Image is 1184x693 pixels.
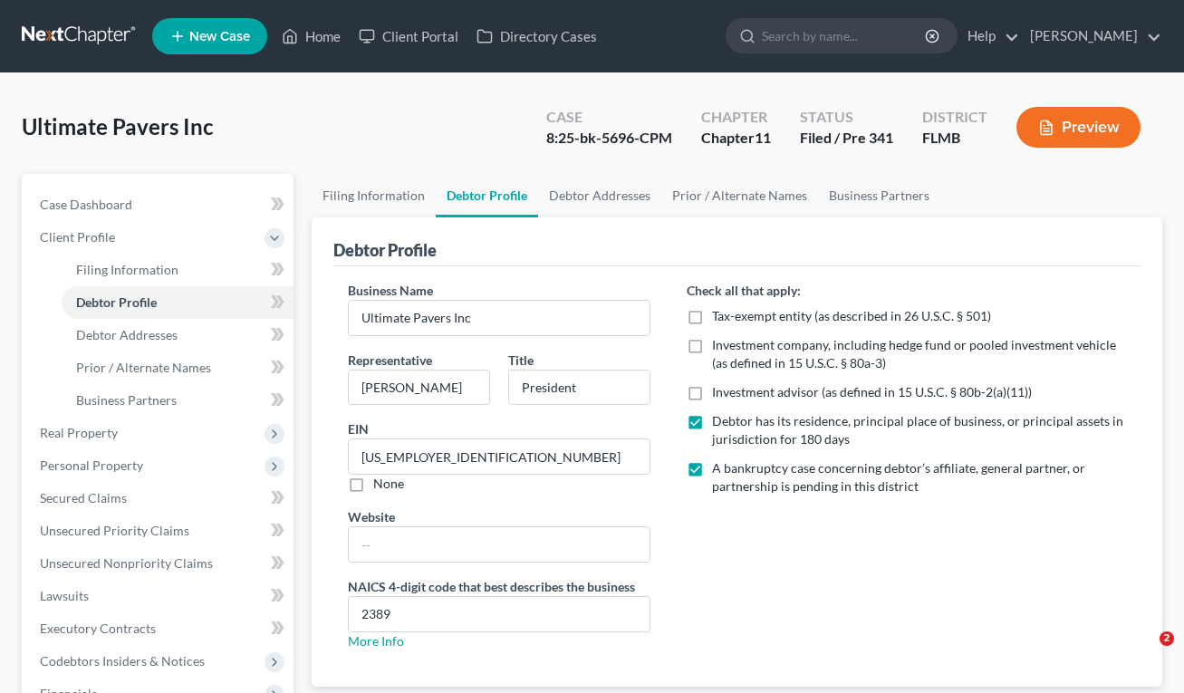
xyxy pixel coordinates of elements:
a: Debtor Addresses [62,319,294,351]
label: Check all that apply: [687,281,801,300]
span: Debtor Addresses [76,327,178,342]
span: Debtor Profile [76,294,157,310]
input: Search by name... [762,19,928,53]
span: Ultimate Pavers Inc [22,113,213,140]
a: Lawsuits [25,580,294,612]
a: Debtor Addresses [538,174,661,217]
span: Codebtors Insiders & Notices [40,653,205,669]
span: Unsecured Nonpriority Claims [40,555,213,571]
span: Executory Contracts [40,621,156,636]
button: Preview [1016,107,1141,148]
span: New Case [189,30,250,43]
a: Debtor Profile [436,174,538,217]
a: Filing Information [312,174,436,217]
span: 11 [755,129,771,146]
span: Unsecured Priority Claims [40,523,189,538]
div: Case [546,107,672,128]
div: District [922,107,987,128]
div: Filed / Pre 341 [800,128,893,149]
div: Chapter [701,107,771,128]
input: XXXX [349,597,650,631]
span: Personal Property [40,457,143,473]
div: 8:25-bk-5696-CPM [546,128,672,149]
a: Client Portal [350,20,467,53]
div: Debtor Profile [333,239,437,261]
input: Enter title... [509,371,650,405]
a: Help [958,20,1019,53]
a: Unsecured Priority Claims [25,515,294,547]
span: Lawsuits [40,588,89,603]
div: Chapter [701,128,771,149]
label: Representative [348,351,432,370]
a: Directory Cases [467,20,606,53]
span: 2 [1160,631,1174,646]
iframe: Intercom live chat [1122,631,1166,675]
span: Real Property [40,425,118,440]
a: Debtor Profile [62,286,294,319]
a: Prior / Alternate Names [62,351,294,384]
a: Unsecured Nonpriority Claims [25,547,294,580]
a: Home [273,20,350,53]
span: Case Dashboard [40,197,132,212]
a: Business Partners [62,384,294,417]
span: Secured Claims [40,490,127,505]
span: Investment company, including hedge fund or pooled investment vehicle (as defined in 15 U.S.C. § ... [712,337,1116,371]
label: Website [348,507,395,526]
span: Client Profile [40,229,115,245]
span: Filing Information [76,262,178,277]
a: More Info [348,633,404,649]
label: None [373,475,404,493]
span: Prior / Alternate Names [76,360,211,375]
label: Title [508,351,534,370]
input: Enter name... [349,301,650,335]
a: Secured Claims [25,482,294,515]
span: A bankruptcy case concerning debtor’s affiliate, general partner, or partnership is pending in th... [712,460,1085,494]
label: NAICS 4-digit code that best describes the business [348,577,635,596]
a: Filing Information [62,254,294,286]
input: Enter representative... [349,371,489,405]
a: Executory Contracts [25,612,294,645]
span: Debtor has its residence, principal place of business, or principal assets in jurisdiction for 18... [712,413,1123,447]
a: Business Partners [818,174,940,217]
div: FLMB [922,128,987,149]
a: Case Dashboard [25,188,294,221]
a: Prior / Alternate Names [661,174,818,217]
span: Tax-exempt entity (as described in 26 U.S.C. § 501) [712,308,991,323]
span: Investment advisor (as defined in 15 U.S.C. § 80b-2(a)(11)) [712,384,1032,399]
input: -- [349,527,650,562]
a: [PERSON_NAME] [1021,20,1161,53]
div: Status [800,107,893,128]
label: EIN [348,419,369,438]
input: -- [349,439,650,474]
span: Business Partners [76,392,177,408]
label: Business Name [348,281,433,300]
